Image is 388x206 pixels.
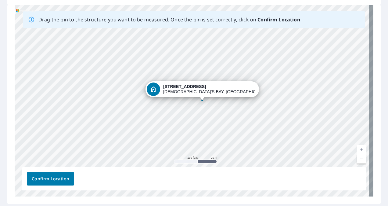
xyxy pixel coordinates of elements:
[257,16,300,23] b: Confirm Location
[32,175,69,183] span: Confirm Location
[145,81,259,100] div: Dropped pin, building 1, Residential property, 38 Cranes Rd SPANIARD'S BAY, NL A0A3X0
[163,84,255,94] div: [DEMOGRAPHIC_DATA]'S BAY, [GEOGRAPHIC_DATA] A0A3X0
[38,16,300,23] p: Drag the pin to the structure you want to be measured. Once the pin is set correctly, click on
[357,154,366,164] a: Current Level 18, Zoom Out
[357,145,366,154] a: Current Level 18, Zoom In
[163,84,206,89] strong: [STREET_ADDRESS]
[27,172,74,186] button: Confirm Location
